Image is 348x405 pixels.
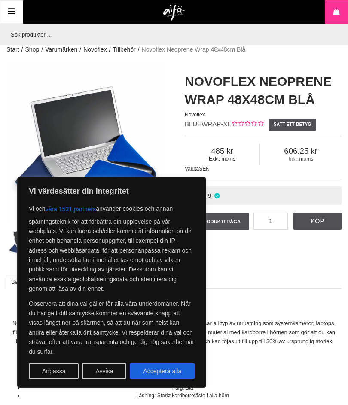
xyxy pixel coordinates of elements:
a: Novoflex [83,45,107,54]
span: / [41,45,43,54]
span: 485 [185,146,259,156]
span: BLUEWRAP-XL [185,120,231,128]
div: Vi värdesätter din integritet [17,177,206,388]
span: Valuta [185,166,199,172]
a: Köp [293,213,342,230]
button: våra 1531 partners [46,201,96,217]
input: Sök produkter ... [6,24,337,45]
a: Varumärken [45,45,77,54]
span: 9 [208,192,211,199]
li: Låsning: Starkt kardborrefäste i alla hörn [24,392,342,399]
span: / [138,45,140,54]
button: Acceptera alla [130,363,195,379]
span: / [79,45,81,54]
a: Start [6,45,19,54]
a: Produktfråga [185,213,249,230]
a: Beskrivning [6,275,43,289]
span: / [109,45,111,54]
img: logo.png [163,5,185,21]
i: I lager [213,192,220,199]
span: Novoflex [185,112,205,118]
span: I lager [191,192,207,199]
span: 606.25 [260,146,342,156]
span: / [21,45,23,54]
span: SEK [199,166,209,172]
button: Avvisa [82,363,126,379]
h4: Specifikationer [6,355,342,363]
p: Vi värdesätter din integritet [29,186,195,196]
p: Observera att dina val gäller för alla våra underdomäner. När du har gett ditt samtycke kommer en... [29,299,195,356]
a: Tillbehör [113,45,136,54]
p: Novoflex Neopren Wrap XL 48x48cm är ett smart och flexibelt skydd som passar all typ av utrustnin... [6,319,342,346]
span: Exkl. moms [185,156,259,162]
span: Novoflex Neoprene Wrap 48x48cm Blå [142,45,246,54]
a: Shop [25,45,39,54]
span: Inkl. moms [260,156,342,162]
button: Anpassa [29,363,79,379]
img: Novoflex Neoprene Wrap 48x48cm Blå [7,223,44,259]
div: Kundbetyg: 0 [231,120,263,129]
h1: Novoflex Neoprene Wrap 48x48cm Blå [185,73,342,109]
a: Sätt ett betyg [269,119,316,131]
h2: Beskrivning [6,303,342,314]
p: Vi och använder cookies och annan spårningsteknik för att förbättra din upplevelse på vår webbpla... [29,201,195,294]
